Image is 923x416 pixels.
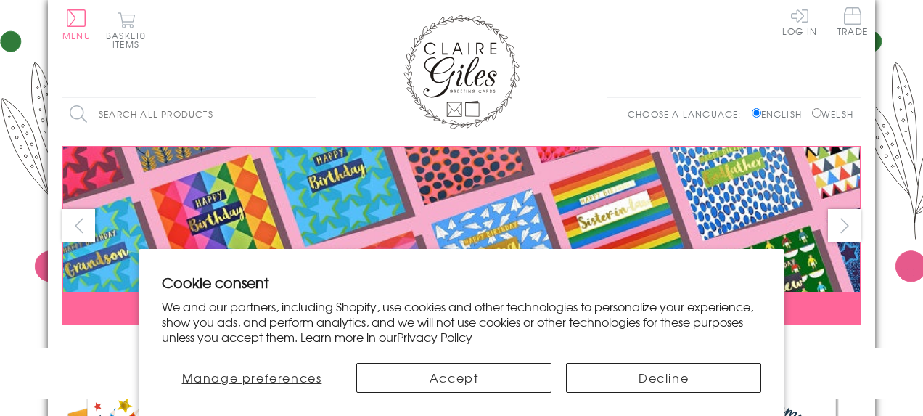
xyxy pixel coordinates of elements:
button: Accept [356,363,551,393]
span: 0 items [112,29,146,51]
span: Menu [62,29,91,42]
button: Manage preferences [162,363,342,393]
input: English [752,108,761,118]
button: prev [62,209,95,242]
a: Log In [782,7,817,36]
a: Trade [837,7,868,38]
button: Basket0 items [106,12,146,49]
div: Carousel Pagination [62,335,861,358]
button: next [828,209,861,242]
input: Search all products [62,98,316,131]
a: Privacy Policy [397,328,472,346]
button: Menu [62,9,91,40]
span: Manage preferences [182,369,322,386]
img: Claire Giles Greetings Cards [403,15,520,129]
input: Search [302,98,316,131]
p: We and our partners, including Shopify, use cookies and other technologies to personalize your ex... [162,299,761,344]
h2: Cookie consent [162,272,761,293]
p: Choose a language: [628,107,749,121]
input: Welsh [812,108,821,118]
button: Decline [566,363,761,393]
label: Welsh [812,107,853,121]
span: Trade [837,7,868,36]
label: English [752,107,809,121]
